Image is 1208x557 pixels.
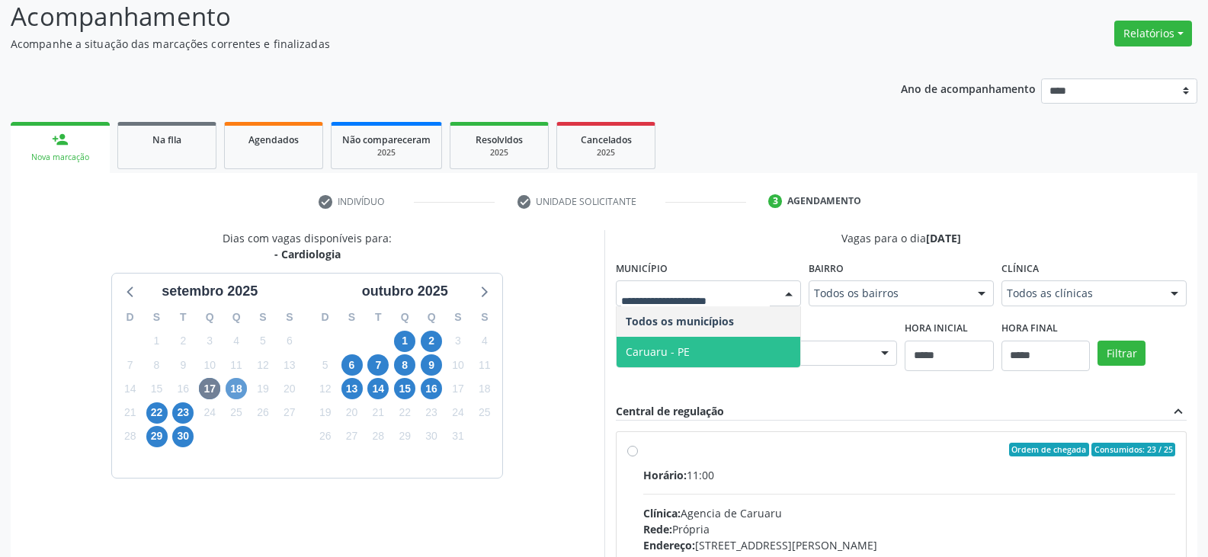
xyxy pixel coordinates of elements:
span: terça-feira, 21 de outubro de 2025 [367,402,389,424]
span: terça-feira, 14 de outubro de 2025 [367,378,389,399]
span: segunda-feira, 15 de setembro de 2025 [146,378,168,399]
span: Resolvidos [476,133,523,146]
span: sexta-feira, 12 de setembro de 2025 [252,354,274,376]
span: terça-feira, 23 de setembro de 2025 [172,402,194,424]
span: Endereço: [643,538,695,552]
div: setembro 2025 [155,281,264,302]
span: segunda-feira, 6 de outubro de 2025 [341,354,363,376]
span: Não compareceram [342,133,431,146]
div: T [170,306,197,329]
span: domingo, 19 de outubro de 2025 [315,402,336,424]
span: Na fila [152,133,181,146]
div: S [471,306,498,329]
p: Ano de acompanhamento [901,78,1036,98]
div: person_add [52,131,69,148]
span: quinta-feira, 4 de setembro de 2025 [226,331,247,352]
span: sexta-feira, 19 de setembro de 2025 [252,378,274,399]
div: outubro 2025 [356,281,454,302]
span: Consumidos: 23 / 25 [1091,443,1175,456]
span: sexta-feira, 3 de outubro de 2025 [447,331,469,352]
div: S [338,306,365,329]
span: quinta-feira, 9 de outubro de 2025 [421,354,442,376]
span: Rede: [643,522,672,536]
span: terça-feira, 2 de setembro de 2025 [172,331,194,352]
span: quinta-feira, 25 de setembro de 2025 [226,402,247,424]
span: quarta-feira, 10 de setembro de 2025 [199,354,220,376]
span: sábado, 4 de outubro de 2025 [474,331,495,352]
button: Filtrar [1097,341,1146,367]
span: sexta-feira, 26 de setembro de 2025 [252,402,274,424]
div: D [312,306,338,329]
div: Nova marcação [21,152,99,163]
div: 3 [768,194,782,208]
span: quarta-feira, 1 de outubro de 2025 [394,331,415,352]
span: domingo, 21 de setembro de 2025 [120,402,141,424]
span: sexta-feira, 31 de outubro de 2025 [447,426,469,447]
span: sábado, 20 de setembro de 2025 [279,378,300,399]
span: sexta-feira, 5 de setembro de 2025 [252,331,274,352]
span: quarta-feira, 24 de setembro de 2025 [199,402,220,424]
span: Todos os municípios [626,314,734,328]
span: sábado, 27 de setembro de 2025 [279,402,300,424]
span: sábado, 13 de setembro de 2025 [279,354,300,376]
span: quinta-feira, 23 de outubro de 2025 [421,402,442,424]
span: quarta-feira, 15 de outubro de 2025 [394,378,415,399]
div: Própria [643,521,1176,537]
span: domingo, 5 de outubro de 2025 [315,354,336,376]
span: domingo, 12 de outubro de 2025 [315,378,336,399]
div: Q [197,306,223,329]
div: Q [418,306,445,329]
span: segunda-feira, 22 de setembro de 2025 [146,402,168,424]
span: domingo, 14 de setembro de 2025 [120,378,141,399]
div: S [276,306,303,329]
div: - Cardiologia [223,246,392,262]
span: quinta-feira, 16 de outubro de 2025 [421,378,442,399]
div: Q [392,306,418,329]
span: terça-feira, 9 de setembro de 2025 [172,354,194,376]
label: Clínica [1001,257,1039,280]
span: Caruaru - PE [626,344,690,359]
span: [DATE] [926,231,961,245]
label: Bairro [809,257,844,280]
div: [STREET_ADDRESS][PERSON_NAME] [643,537,1176,553]
span: quinta-feira, 11 de setembro de 2025 [226,354,247,376]
div: T [365,306,392,329]
span: sábado, 25 de outubro de 2025 [474,402,495,424]
span: segunda-feira, 27 de outubro de 2025 [341,426,363,447]
div: 11:00 [643,467,1176,483]
span: sábado, 18 de outubro de 2025 [474,378,495,399]
div: Agendamento [787,194,861,208]
label: Hora final [1001,317,1058,341]
span: Todos as clínicas [1007,286,1155,301]
span: Todos os bairros [814,286,963,301]
span: terça-feira, 28 de outubro de 2025 [367,426,389,447]
span: quinta-feira, 18 de setembro de 2025 [226,378,247,399]
p: Acompanhe a situação das marcações correntes e finalizadas [11,36,841,52]
div: Q [223,306,250,329]
label: Município [616,257,668,280]
span: segunda-feira, 13 de outubro de 2025 [341,378,363,399]
div: 2025 [568,147,644,158]
span: sexta-feira, 10 de outubro de 2025 [447,354,469,376]
span: sábado, 11 de outubro de 2025 [474,354,495,376]
span: sexta-feira, 17 de outubro de 2025 [447,378,469,399]
span: terça-feira, 16 de setembro de 2025 [172,378,194,399]
span: segunda-feira, 29 de setembro de 2025 [146,426,168,447]
i: expand_less [1170,403,1187,420]
span: Agendados [248,133,299,146]
div: Agencia de Caruaru [643,505,1176,521]
span: domingo, 7 de setembro de 2025 [120,354,141,376]
span: quarta-feira, 8 de outubro de 2025 [394,354,415,376]
div: Vagas para o dia [616,230,1187,246]
span: Horário: [643,468,687,482]
span: quarta-feira, 3 de setembro de 2025 [199,331,220,352]
div: Dias com vagas disponíveis para: [223,230,392,262]
span: segunda-feira, 1 de setembro de 2025 [146,331,168,352]
div: S [445,306,472,329]
span: sábado, 6 de setembro de 2025 [279,331,300,352]
div: D [117,306,143,329]
span: quarta-feira, 17 de setembro de 2025 [199,378,220,399]
span: domingo, 26 de outubro de 2025 [315,426,336,447]
div: 2025 [461,147,537,158]
span: quarta-feira, 22 de outubro de 2025 [394,402,415,424]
